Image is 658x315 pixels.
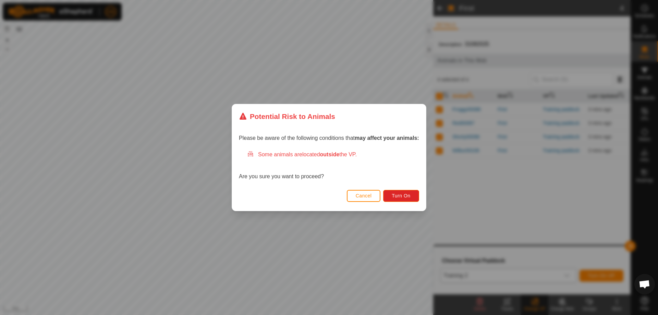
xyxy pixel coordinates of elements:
span: Cancel [356,193,372,198]
div: Are you sure you want to proceed? [239,150,419,181]
span: Turn On [392,193,411,198]
button: Turn On [383,190,419,202]
strong: outside [320,152,340,157]
div: Potential Risk to Animals [239,111,335,122]
strong: may affect your animals: [355,135,419,141]
button: Cancel [347,190,381,202]
span: Please be aware of the following conditions that [239,135,419,141]
span: located the VP. [302,152,357,157]
div: Some animals are [247,150,419,159]
div: Open chat [634,274,655,294]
